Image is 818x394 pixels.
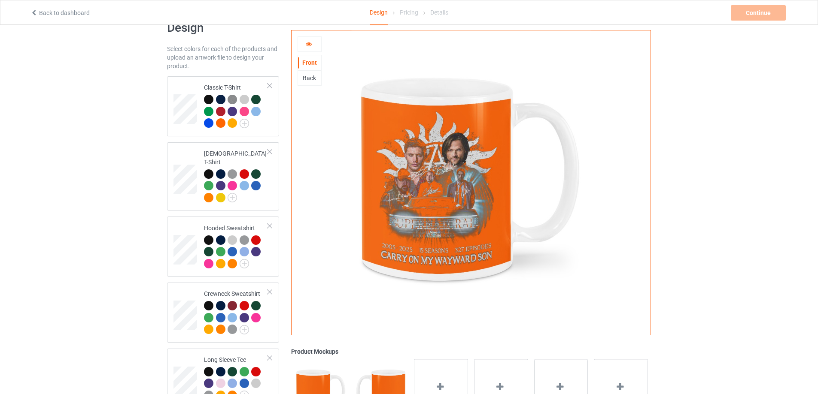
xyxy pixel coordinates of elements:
[204,289,268,334] div: Crewneck Sweatshirt
[204,224,268,268] div: Hooded Sweatshirt
[370,0,388,25] div: Design
[228,95,237,104] img: heather_texture.png
[430,0,448,24] div: Details
[400,0,418,24] div: Pricing
[30,9,90,16] a: Back to dashboard
[167,283,279,343] div: Crewneck Sweatshirt
[167,76,279,136] div: Classic T-Shirt
[298,74,321,82] div: Back
[167,20,279,36] h1: Design
[298,58,321,67] div: Front
[167,142,279,211] div: [DEMOGRAPHIC_DATA] T-Shirt
[291,347,651,356] div: Product Mockups
[228,193,237,202] img: svg+xml;base64,PD94bWwgdmVyc2lvbj0iMS4wIiBlbmNvZGluZz0iVVRGLTgiPz4KPHN2ZyB3aWR0aD0iMjJweCIgaGVpZ2...
[204,83,268,127] div: Classic T-Shirt
[240,119,249,128] img: svg+xml;base64,PD94bWwgdmVyc2lvbj0iMS4wIiBlbmNvZGluZz0iVVRGLTgiPz4KPHN2ZyB3aWR0aD0iMjJweCIgaGVpZ2...
[167,217,279,277] div: Hooded Sweatshirt
[240,259,249,268] img: svg+xml;base64,PD94bWwgdmVyc2lvbj0iMS4wIiBlbmNvZGluZz0iVVRGLTgiPz4KPHN2ZyB3aWR0aD0iMjJweCIgaGVpZ2...
[167,45,279,70] div: Select colors for each of the products and upload an artwork file to design your product.
[204,149,268,202] div: [DEMOGRAPHIC_DATA] T-Shirt
[240,325,249,334] img: svg+xml;base64,PD94bWwgdmVyc2lvbj0iMS4wIiBlbmNvZGluZz0iVVRGLTgiPz4KPHN2ZyB3aWR0aD0iMjJweCIgaGVpZ2...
